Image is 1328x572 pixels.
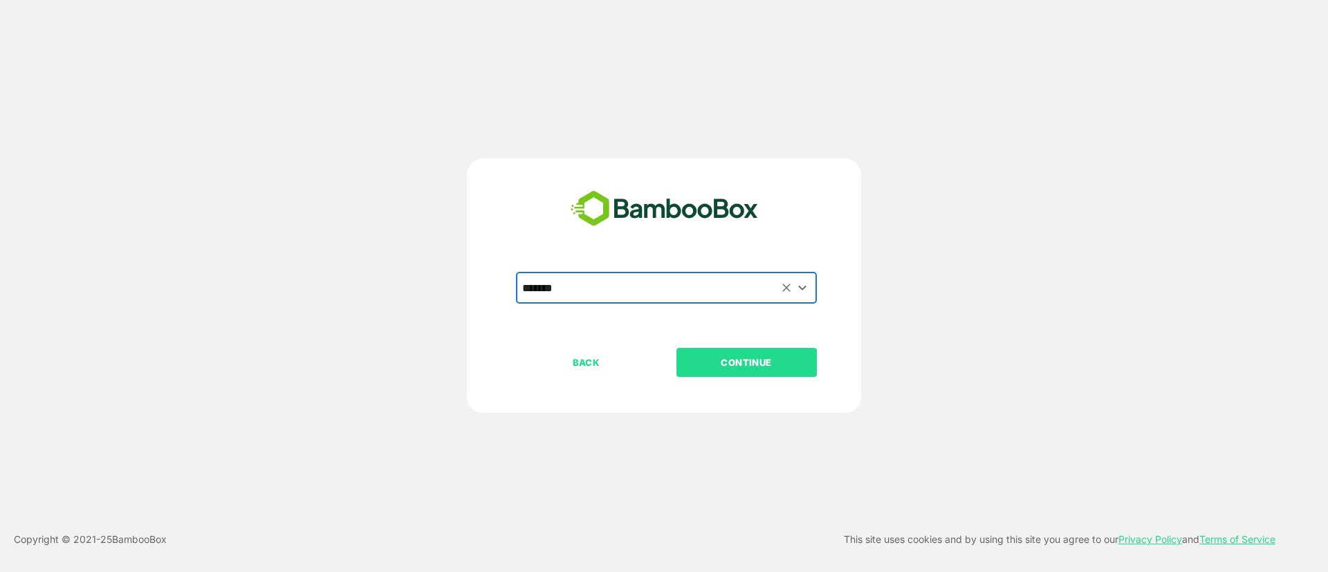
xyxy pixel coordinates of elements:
[677,355,815,370] p: CONTINUE
[516,348,656,377] button: BACK
[1118,533,1182,545] a: Privacy Policy
[14,531,167,548] p: Copyright © 2021- 25 BambooBox
[779,279,795,295] button: Clear
[676,348,817,377] button: CONTINUE
[793,278,812,297] button: Open
[844,531,1275,548] p: This site uses cookies and by using this site you agree to our and
[563,186,766,232] img: bamboobox
[1199,533,1275,545] a: Terms of Service
[517,355,656,370] p: BACK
